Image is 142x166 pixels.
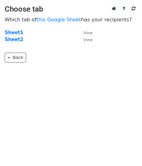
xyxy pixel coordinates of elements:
[83,30,93,35] small: View
[5,30,23,35] a: Sheet1
[36,17,81,23] a: this Google Sheet
[77,30,93,35] a: View
[77,37,93,42] a: View
[5,16,137,23] p: Which tab of has your recipients?
[5,53,26,62] a: ← Back
[5,37,23,42] a: Sheet2
[83,37,93,42] small: View
[5,5,137,14] h3: Choose tab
